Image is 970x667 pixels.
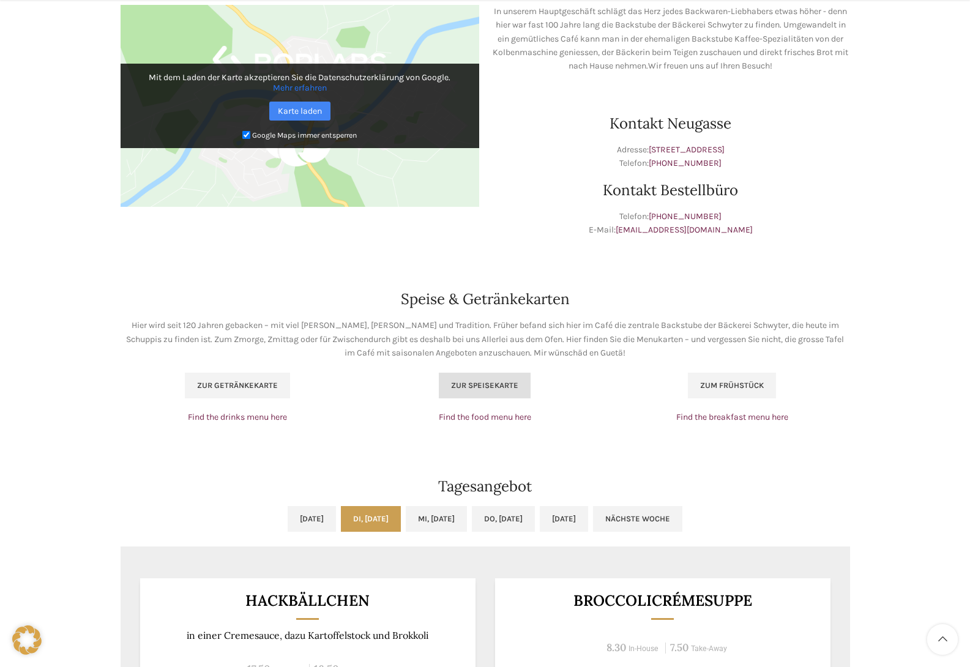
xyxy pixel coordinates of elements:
[121,5,479,207] img: Google Maps
[649,158,722,168] a: [PHONE_NUMBER]
[491,143,850,171] p: Adresse: Telefon:
[688,373,776,398] a: Zum Frühstück
[288,506,336,532] a: [DATE]
[439,373,531,398] a: Zur Speisekarte
[540,506,588,532] a: [DATE]
[155,630,460,641] p: in einer Cremesauce, dazu Kartoffelstock und Brokkoli
[491,5,850,73] p: In unserem Hauptgeschäft schlägt das Herz jedes Backwaren-Liebhabers etwas höher - denn hier war ...
[155,593,460,608] h3: Hackbällchen
[451,381,518,390] span: Zur Speisekarte
[491,210,850,237] p: Telefon: E-Mail:
[649,211,722,222] a: [PHONE_NUMBER]
[121,479,850,494] h2: Tagesangebot
[439,412,531,422] a: Find the food menu here
[472,506,535,532] a: Do, [DATE]
[242,131,250,139] input: Google Maps immer entsperren
[121,319,850,360] p: Hier wird seit 120 Jahren gebacken – mit viel [PERSON_NAME], [PERSON_NAME] und Tradition. Früher ...
[197,381,278,390] span: Zur Getränkekarte
[273,83,327,93] a: Mehr erfahren
[649,144,725,155] a: [STREET_ADDRESS]
[129,72,471,93] p: Mit dem Laden der Karte akzeptieren Sie die Datenschutzerklärung von Google.
[616,225,753,235] a: [EMAIL_ADDRESS][DOMAIN_NAME]
[676,412,788,422] a: Find the breakfast menu here
[700,381,764,390] span: Zum Frühstück
[269,102,330,121] a: Karte laden
[510,593,815,608] h3: Broccolicrémesuppe
[406,506,467,532] a: Mi, [DATE]
[593,506,682,532] a: Nächste Woche
[491,183,850,198] h2: Kontakt Bestellbüro
[121,292,850,307] h2: Speise & Getränkekarten
[629,644,658,653] span: In-House
[927,624,958,655] a: Scroll to top button
[491,116,850,131] h2: Kontakt Neugasse
[341,506,401,532] a: Di, [DATE]
[648,61,772,71] span: Wir freuen uns auf Ihren Besuch!
[252,130,357,139] small: Google Maps immer entsperren
[188,412,287,422] a: Find the drinks menu here
[606,641,626,654] span: 8.30
[670,641,688,654] span: 7.50
[691,644,727,653] span: Take-Away
[185,373,290,398] a: Zur Getränkekarte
